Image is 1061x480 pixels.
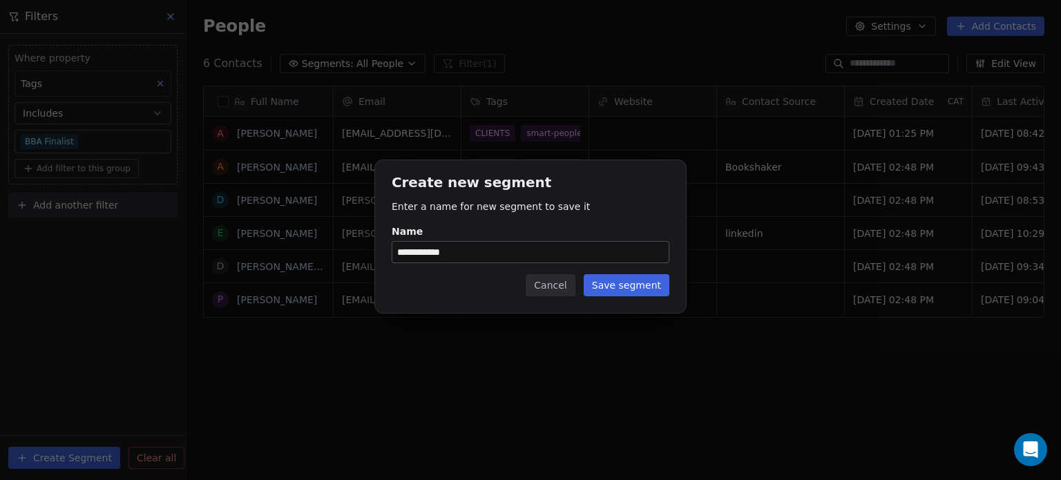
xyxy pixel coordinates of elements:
h1: Create new segment [392,177,669,191]
p: Enter a name for new segment to save it [392,200,669,213]
button: Cancel [526,274,575,296]
div: Name [392,224,669,238]
button: Save segment [584,274,669,296]
input: Name [392,242,669,262]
